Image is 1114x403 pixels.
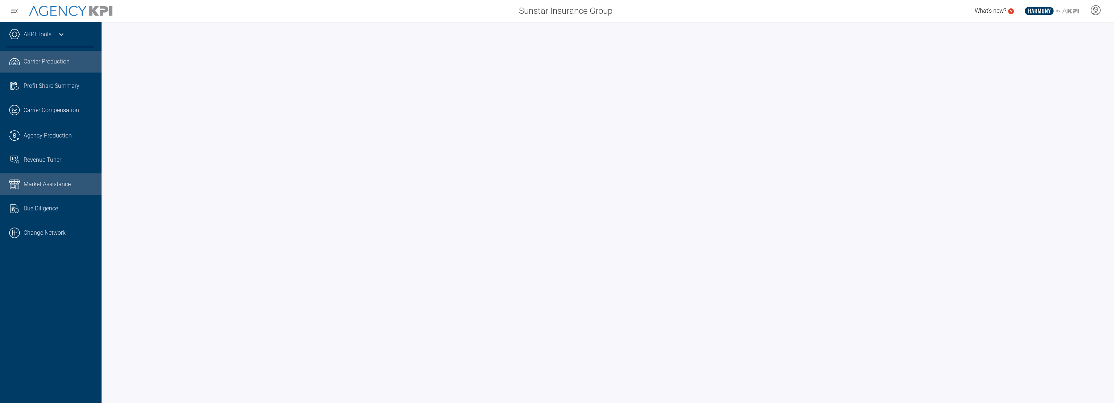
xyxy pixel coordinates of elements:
span: Profit Share Summary [24,82,79,90]
a: 5 [1008,8,1014,14]
a: AKPI Tools [24,30,51,39]
span: Carrier Production [24,57,70,66]
span: Carrier Compensation [24,106,79,115]
span: What's new? [975,7,1006,14]
span: Sunstar Insurance Group [519,4,612,17]
img: AgencyKPI [29,6,112,16]
text: 5 [1010,9,1012,13]
span: Agency Production [24,131,72,140]
span: Market Assistance [24,180,71,189]
span: Revenue Tuner [24,156,61,164]
span: Due Diligence [24,204,58,213]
